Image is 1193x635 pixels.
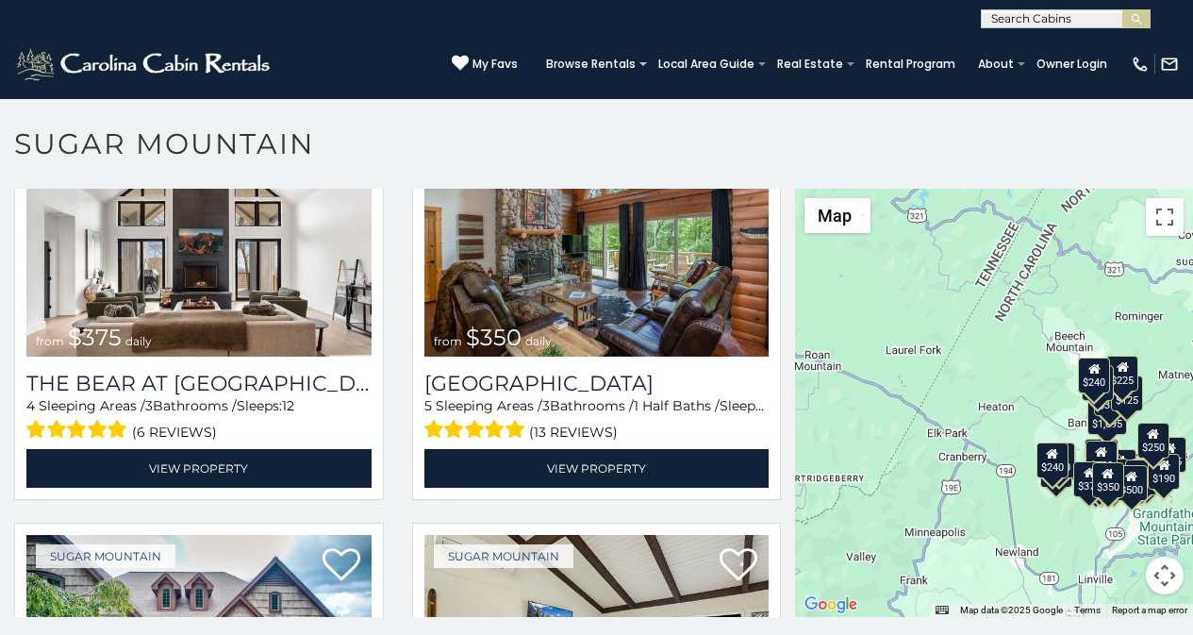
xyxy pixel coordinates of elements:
[1036,443,1069,478] div: $240
[1087,399,1127,435] div: $1,095
[452,55,518,74] a: My Favs
[1160,55,1179,74] img: mail-regular-white.png
[525,334,552,348] span: daily
[125,334,152,348] span: daily
[1112,605,1187,615] a: Report a map error
[472,56,518,73] span: My Favs
[26,396,372,444] div: Sleeping Areas / Bathrooms / Sleeps:
[960,605,1063,615] span: Map data ©2025 Google
[765,397,777,414] span: 12
[818,206,852,226] span: Map
[529,420,618,444] span: (13 reviews)
[26,371,372,396] a: The Bear At [GEOGRAPHIC_DATA]
[1148,454,1180,490] div: $190
[720,546,757,586] a: Add to favorites
[649,51,764,77] a: Local Area Guide
[768,51,853,77] a: Real Estate
[1131,55,1150,74] img: phone-regular-white.png
[26,449,372,488] a: View Property
[36,334,64,348] span: from
[424,371,770,396] a: [GEOGRAPHIC_DATA]
[68,324,122,351] span: $375
[26,371,372,396] h3: The Bear At Sugar Mountain
[424,125,770,357] a: Grouse Moor Lodge from $350 daily
[1074,605,1101,615] a: Terms
[1106,356,1138,392] div: $225
[1154,437,1186,473] div: $155
[804,198,870,233] button: Change map style
[936,604,949,617] button: Keyboard shortcuts
[800,593,862,617] a: Open this area in Google Maps (opens a new window)
[1137,423,1169,459] div: $250
[26,125,372,357] a: The Bear At Sugar Mountain from $375 daily
[1146,198,1184,236] button: Toggle fullscreen view
[424,371,770,396] h3: Grouse Moor Lodge
[323,546,360,586] a: Add to favorites
[434,544,573,568] a: Sugar Mountain
[537,51,645,77] a: Browse Rentals
[424,125,770,357] img: Grouse Moor Lodge
[1146,557,1184,594] button: Map camera controls
[282,397,294,414] span: 12
[1074,461,1106,497] div: $375
[466,324,522,351] span: $350
[856,51,965,77] a: Rental Program
[800,593,862,617] img: Google
[1085,441,1118,476] div: $300
[969,51,1023,77] a: About
[1078,358,1110,393] div: $240
[14,45,275,83] img: White-1-2.png
[36,544,175,568] a: Sugar Mountain
[1092,462,1124,498] div: $350
[145,397,153,414] span: 3
[1111,376,1143,411] div: $125
[434,334,462,348] span: from
[26,397,35,414] span: 4
[1125,460,1157,495] div: $195
[542,397,550,414] span: 3
[424,397,432,414] span: 5
[424,449,770,488] a: View Property
[1085,439,1117,475] div: $190
[1104,449,1136,485] div: $200
[132,420,217,444] span: (6 reviews)
[1027,51,1117,77] a: Owner Login
[634,397,720,414] span: 1 Half Baths /
[26,125,372,357] img: The Bear At Sugar Mountain
[424,396,770,444] div: Sleeping Areas / Bathrooms / Sleeps:
[1116,465,1148,501] div: $500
